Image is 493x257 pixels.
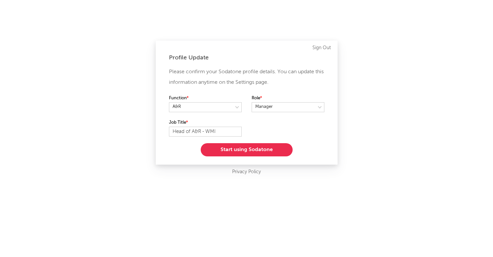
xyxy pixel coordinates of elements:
label: Role [252,94,324,102]
label: Job Title [169,119,242,127]
div: Profile Update [169,54,324,62]
p: Please confirm your Sodatone profile details. You can update this information anytime on the Sett... [169,67,324,88]
button: Start using Sodatone [201,143,293,156]
a: Privacy Policy [232,168,261,176]
a: Sign Out [312,44,331,52]
label: Function [169,94,242,102]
